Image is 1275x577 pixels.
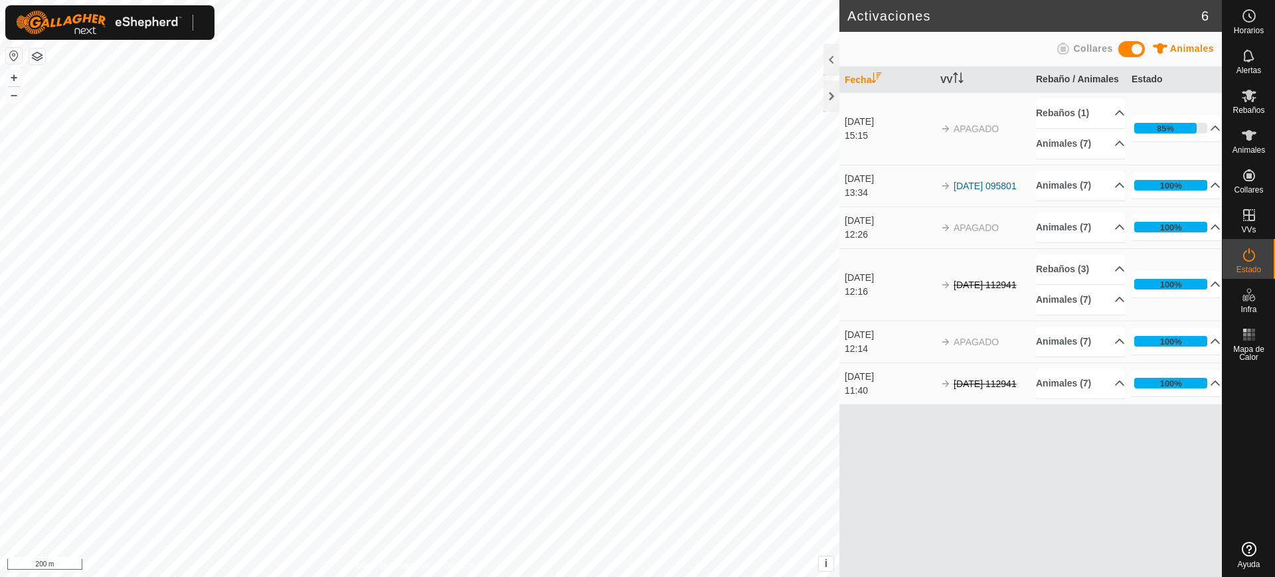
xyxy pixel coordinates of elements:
[1036,129,1125,159] p-accordion-header: Animales (7)
[839,67,935,93] th: Fecha
[1134,378,1207,388] div: 100%
[935,67,1031,93] th: VV
[845,172,934,186] div: [DATE]
[444,560,488,572] a: Contáctenos
[1226,345,1272,361] span: Mapa de Calor
[1036,369,1125,398] p-accordion-header: Animales (7)
[940,222,951,233] img: arrow
[1160,221,1182,234] div: 100%
[1241,226,1256,234] span: VVs
[6,70,22,86] button: +
[954,222,999,233] span: APAGADO
[1132,328,1221,355] p-accordion-header: 100%
[1234,186,1263,194] span: Collares
[1134,279,1207,289] div: 100%
[1201,6,1209,26] span: 6
[1170,43,1214,54] span: Animales
[871,74,882,85] p-sorticon: Activar para ordenar
[1134,180,1207,191] div: 100%
[819,556,833,571] button: i
[954,280,1017,290] s: [DATE] 112941
[845,370,934,384] div: [DATE]
[1232,146,1265,154] span: Animales
[847,8,1201,24] h2: Activaciones
[940,280,951,290] img: arrow
[1223,536,1275,574] a: Ayuda
[1160,335,1182,348] div: 100%
[1240,305,1256,313] span: Infra
[845,328,934,342] div: [DATE]
[845,214,934,228] div: [DATE]
[1073,43,1112,54] span: Collares
[1036,285,1125,315] p-accordion-header: Animales (7)
[351,560,428,572] a: Política de Privacidad
[845,186,934,200] div: 13:34
[29,48,45,64] button: Capas del Mapa
[1031,67,1126,93] th: Rebaño / Animales
[1160,179,1182,192] div: 100%
[845,384,934,398] div: 11:40
[940,124,951,134] img: arrow
[1134,336,1207,347] div: 100%
[845,115,934,129] div: [DATE]
[1132,271,1221,297] p-accordion-header: 100%
[940,378,951,389] img: arrow
[1238,560,1260,568] span: Ayuda
[1232,106,1264,114] span: Rebaños
[845,342,934,356] div: 12:14
[1234,27,1264,35] span: Horarios
[1132,370,1221,396] p-accordion-header: 100%
[6,48,22,64] button: Restablecer Mapa
[1036,98,1125,128] p-accordion-header: Rebaños (1)
[954,181,1017,191] a: [DATE] 095801
[845,285,934,299] div: 12:16
[6,87,22,103] button: –
[1132,115,1221,141] p-accordion-header: 85%
[1236,66,1261,74] span: Alertas
[845,129,934,143] div: 15:15
[940,337,951,347] img: arrow
[1126,67,1222,93] th: Estado
[1036,171,1125,201] p-accordion-header: Animales (7)
[845,228,934,242] div: 12:26
[1134,222,1207,232] div: 100%
[953,74,964,85] p-sorticon: Activar para ordenar
[1157,122,1174,135] div: 85%
[1036,212,1125,242] p-accordion-header: Animales (7)
[845,271,934,285] div: [DATE]
[1036,327,1125,357] p-accordion-header: Animales (7)
[954,378,1017,389] s: [DATE] 112941
[1132,172,1221,199] p-accordion-header: 100%
[1036,254,1125,284] p-accordion-header: Rebaños (3)
[1160,278,1182,291] div: 100%
[1160,377,1182,390] div: 100%
[16,11,182,35] img: Logo Gallagher
[1134,123,1207,133] div: 85%
[825,558,827,569] span: i
[940,181,951,191] img: arrow
[954,337,999,347] span: APAGADO
[1236,266,1261,274] span: Estado
[1132,214,1221,240] p-accordion-header: 100%
[954,124,999,134] span: APAGADO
